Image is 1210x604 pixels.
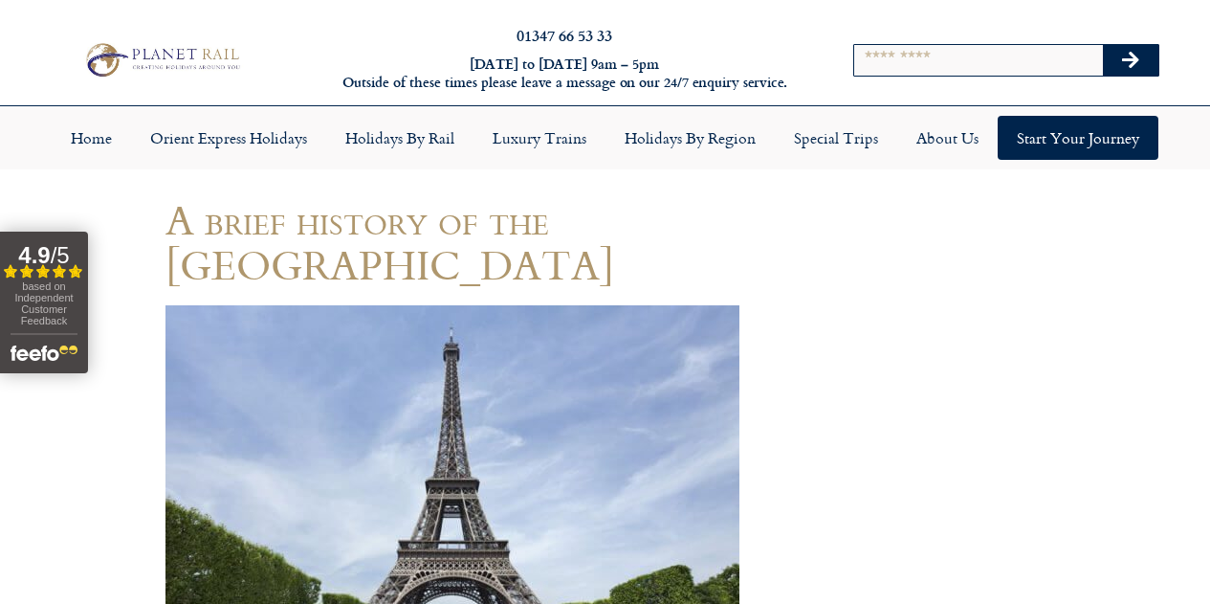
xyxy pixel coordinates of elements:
[10,116,1200,160] nav: Menu
[473,116,605,160] a: Luxury Trains
[131,116,326,160] a: Orient Express Holidays
[775,116,897,160] a: Special Trips
[79,39,244,79] img: Planet Rail Train Holidays Logo
[998,116,1158,160] a: Start your Journey
[326,116,473,160] a: Holidays by Rail
[52,116,131,160] a: Home
[517,24,612,46] a: 01347 66 53 33
[165,197,739,288] h1: A brief history of the [GEOGRAPHIC_DATA]
[1103,45,1158,76] button: Search
[605,116,775,160] a: Holidays by Region
[897,116,998,160] a: About Us
[327,56,802,91] h6: [DATE] to [DATE] 9am – 5pm Outside of these times please leave a message on our 24/7 enquiry serv...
